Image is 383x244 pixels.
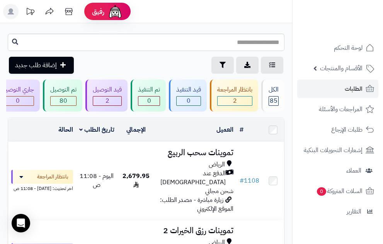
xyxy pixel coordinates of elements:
a: إشعارات التحويلات البنكية [297,141,378,159]
a: # [240,125,243,134]
div: Open Intercom Messenger [12,214,30,232]
span: 0 [138,97,160,105]
a: إضافة طلب جديد [9,57,74,74]
a: تم التنفيذ 0 [129,80,167,112]
span: لوحة التحكم [334,42,363,53]
span: 80 [51,97,76,105]
div: تم التوصيل [50,85,77,94]
a: تاريخ الطلب [79,125,114,134]
div: جاري التوصيل [2,85,34,94]
img: logo-2.png [330,22,376,38]
div: تم التنفيذ [138,85,160,94]
a: قيد التوصيل 2 [84,80,129,112]
a: الطلبات [297,80,378,98]
span: بانتظار المراجعة [37,173,68,181]
span: طلبات الإرجاع [331,124,363,135]
img: ai-face.png [107,4,123,19]
span: التقارير [347,206,361,217]
a: العملاء [297,161,378,180]
a: تم التوصيل 80 [41,80,84,112]
a: المراجعات والأسئلة [297,100,378,119]
div: الكل [269,85,279,94]
span: السلات المتروكة [316,186,363,197]
span: 2,679.95 [123,171,150,190]
div: اخر تحديث: [DATE] - 11:08 ص [11,184,73,192]
h3: تموينات رزق الخيرات 2 [158,226,233,235]
div: قيد التنفيذ [176,85,201,94]
span: # [240,176,244,185]
a: بانتظار المراجعة 2 [208,80,260,112]
span: رفيق [92,7,104,16]
span: 0 [2,97,34,105]
a: قيد التنفيذ 0 [167,80,208,112]
span: إشعارات التحويلات البنكية [304,145,363,156]
span: 85 [269,97,278,105]
a: طلبات الإرجاع [297,120,378,139]
a: تحديثات المنصة [20,4,40,21]
span: 2 [93,97,121,105]
div: قيد التوصيل [93,85,122,94]
span: المراجعات والأسئلة [319,104,363,115]
a: الحالة [58,125,73,134]
a: لوحة التحكم [297,39,378,57]
span: زيارة مباشرة - مصدر الطلب: الموقع الإلكتروني [160,195,233,213]
a: العميل [216,125,233,134]
span: الدفع عند [DEMOGRAPHIC_DATA] [158,169,226,187]
span: إضافة طلب جديد [15,61,57,70]
a: #1108 [240,176,259,185]
span: الرياض [209,160,225,169]
a: الكل85 [260,80,286,112]
a: السلات المتروكة0 [297,182,378,200]
h3: تموينات سحب الربيع [158,148,233,157]
span: 0 [317,187,326,196]
span: الطلبات [345,83,363,94]
span: العملاء [346,165,361,176]
span: شحن مجاني [205,186,233,196]
span: 0 [177,97,201,105]
span: الأقسام والمنتجات [320,63,363,74]
span: اليوم - 11:08 ص [80,171,114,190]
a: الإجمالي [126,125,146,134]
a: التقارير [297,202,378,221]
div: بانتظار المراجعة [217,85,252,94]
span: 2 [218,97,252,105]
